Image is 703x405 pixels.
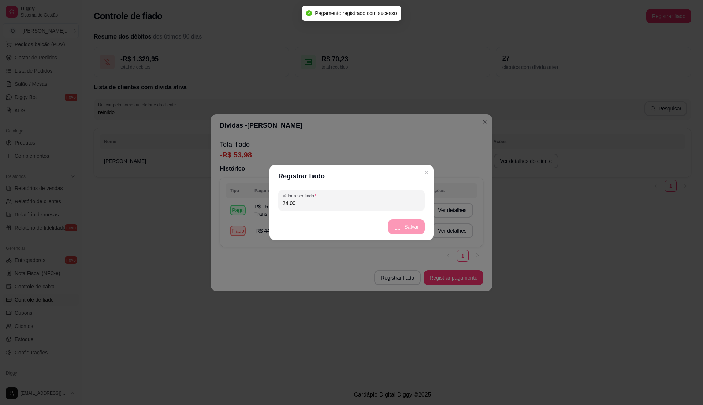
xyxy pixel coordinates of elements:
[269,165,434,187] header: Registrar fiado
[420,167,432,178] button: Close
[315,10,397,16] span: Pagamento registrado com sucesso
[306,10,312,16] span: check-circle
[283,200,420,207] input: Valor a ser fiado
[283,193,319,199] label: Valor a ser fiado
